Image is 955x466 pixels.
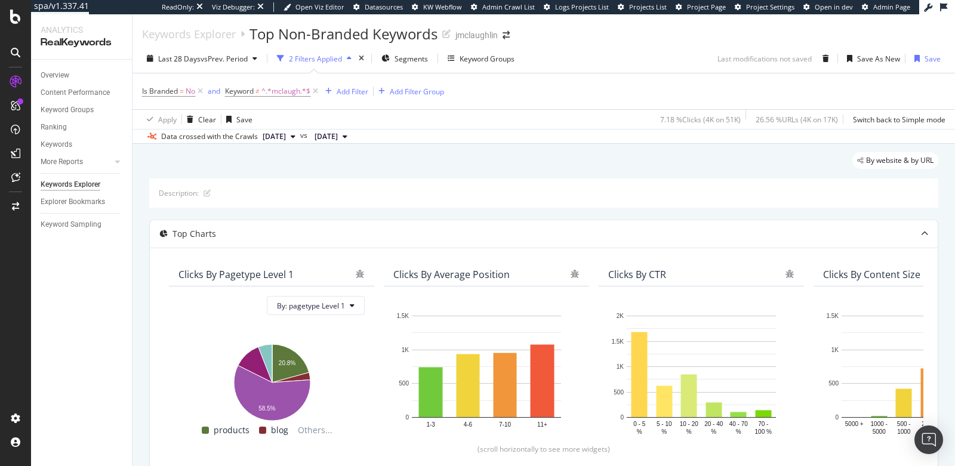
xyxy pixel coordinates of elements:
[608,310,794,437] svg: A chart.
[41,178,100,191] div: Keywords Explorer
[293,423,337,437] span: Others...
[396,313,409,319] text: 1.5K
[201,54,248,64] span: vs Prev. Period
[914,425,943,454] div: Open Intercom Messenger
[608,269,666,280] div: Clicks By CTR
[704,420,723,427] text: 20 - 40
[482,2,535,11] span: Admin Crawl List
[395,54,428,64] span: Segments
[746,2,794,11] span: Project Settings
[756,115,838,125] div: 26.56 % URLs ( 4K on 17K )
[544,2,609,12] a: Logs Projects List
[272,49,356,68] button: 2 Filters Applied
[629,2,667,11] span: Projects List
[315,131,338,142] span: 2025 Aug. 24th
[443,49,519,68] button: Keyword Groups
[164,443,923,453] div: (scroll horizontally to see more widgets)
[736,428,741,434] text: %
[405,414,409,421] text: 0
[158,115,177,125] div: Apply
[845,420,864,427] text: 5000 +
[142,49,262,68] button: Last 28 DaysvsPrev. Period
[310,129,352,144] button: [DATE]
[321,84,368,98] button: Add Filter
[661,428,667,434] text: %
[41,36,122,50] div: RealKeywords
[555,2,609,11] span: Logs Projects List
[41,156,112,168] a: More Reports
[142,110,177,129] button: Apply
[866,157,934,164] span: By website & by URL
[41,178,124,191] a: Keywords Explorer
[41,218,124,231] a: Keyword Sampling
[225,86,254,96] span: Keyword
[162,2,194,12] div: ReadOnly:
[460,54,515,64] div: Keyword Groups
[735,2,794,12] a: Project Settings
[41,196,124,208] a: Explorer Bookmarks
[402,346,409,353] text: 1K
[826,313,839,319] text: 1.5K
[785,270,794,278] div: bug
[717,54,812,64] div: Last modifications not saved
[355,270,365,278] div: bug
[412,2,462,12] a: KW Webflow
[686,428,692,434] text: %
[910,49,941,68] button: Save
[848,110,945,129] button: Switch back to Simple mode
[178,269,294,280] div: Clicks By pagetype Level 1
[172,228,216,240] div: Top Charts
[871,420,888,427] text: 1000 -
[423,2,462,11] span: KW Webflow
[41,218,101,231] div: Keyword Sampling
[208,85,220,97] button: and
[267,296,365,315] button: By: pagetype Level 1
[158,54,201,64] span: Last 28 Days
[208,86,220,96] div: and
[897,420,911,427] text: 500 -
[41,156,83,168] div: More Reports
[353,2,403,12] a: Datasources
[633,420,645,427] text: 0 - 5
[758,420,768,427] text: 70 -
[499,421,511,427] text: 7-10
[617,313,624,319] text: 2K
[399,380,409,387] text: 500
[258,405,275,412] text: 58.5%
[828,380,839,387] text: 500
[41,69,69,82] div: Overview
[897,428,911,434] text: 1000
[831,346,839,353] text: 1K
[41,104,124,116] a: Keyword Groups
[212,2,255,12] div: Viz Debugger:
[289,54,342,64] div: 2 Filters Applied
[142,27,236,41] div: Keywords Explorer
[236,115,252,125] div: Save
[284,2,344,12] a: Open Viz Editor
[180,86,184,96] span: =
[862,2,910,12] a: Admin Page
[214,423,249,437] span: products
[182,110,216,129] button: Clear
[249,24,438,44] div: Top Non-Branded Keywords
[835,414,839,421] text: 0
[803,2,853,12] a: Open in dev
[455,29,498,41] div: jmclaughlin
[41,69,124,82] a: Overview
[41,104,94,116] div: Keyword Groups
[660,115,741,125] div: 7.18 % Clicks ( 4K on 51K )
[393,310,580,437] svg: A chart.
[263,131,286,142] span: 2025 Sep. 21st
[41,138,72,151] div: Keywords
[611,338,624,344] text: 1.5K
[41,121,124,134] a: Ranking
[41,87,124,99] a: Content Performance
[687,2,726,11] span: Project Page
[676,2,726,12] a: Project Page
[618,2,667,12] a: Projects List
[620,414,624,421] text: 0
[873,2,910,11] span: Admin Page
[377,49,433,68] button: Segments
[393,269,510,280] div: Clicks By Average Position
